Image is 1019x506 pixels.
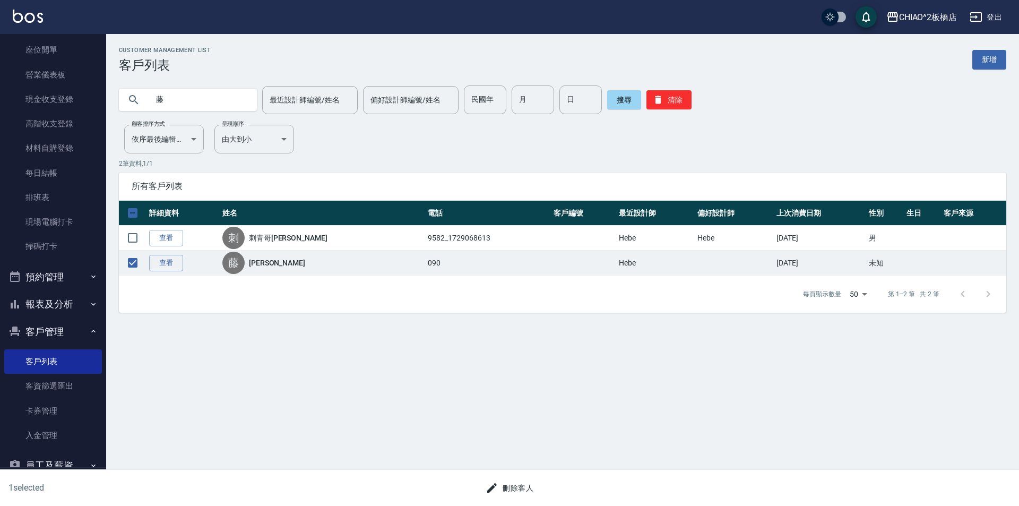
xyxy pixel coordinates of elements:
[146,201,220,226] th: 詳細資料
[214,125,294,153] div: 由大到小
[4,185,102,210] a: 排班表
[803,289,841,299] p: 每頁顯示數量
[119,159,1006,168] p: 2 筆資料, 1 / 1
[13,10,43,23] img: Logo
[941,201,1006,226] th: 客戶來源
[4,452,102,479] button: 員工及薪資
[4,263,102,291] button: 預約管理
[425,251,551,276] td: 090
[551,201,616,226] th: 客戶編號
[220,201,426,226] th: 姓名
[4,63,102,87] a: 營業儀表板
[249,233,327,243] a: 刺青哥[PERSON_NAME]
[882,6,962,28] button: CHIAO^2板橋店
[149,255,183,271] a: 查看
[4,161,102,185] a: 每日結帳
[646,90,692,109] button: 清除
[866,226,904,251] td: 男
[149,230,183,246] a: 查看
[774,201,866,226] th: 上次消費日期
[4,112,102,136] a: 高階收支登錄
[4,234,102,259] a: 掃碼打卡
[888,289,939,299] p: 第 1–2 筆 共 2 筆
[774,251,866,276] td: [DATE]
[4,399,102,423] a: 卡券管理
[904,201,942,226] th: 生日
[4,136,102,160] a: 材料自購登錄
[119,58,211,73] h3: 客戶列表
[866,251,904,276] td: 未知
[119,47,211,54] h2: Customer Management List
[972,50,1006,70] a: 新增
[845,280,871,308] div: 50
[132,120,165,128] label: 顧客排序方式
[124,125,204,153] div: 依序最後編輯時間
[8,481,253,494] h6: 1 selected
[965,7,1006,27] button: 登出
[695,201,774,226] th: 偏好設計師
[616,201,695,226] th: 最近設計師
[4,210,102,234] a: 現場電腦打卡
[425,226,551,251] td: 9582_1729068613
[866,201,904,226] th: 性別
[4,423,102,448] a: 入金管理
[249,258,305,268] a: [PERSON_NAME]
[132,181,994,192] span: 所有客戶列表
[222,252,245,274] div: 藤
[607,90,641,109] button: 搜尋
[899,11,957,24] div: CHIAO^2板橋店
[425,201,551,226] th: 電話
[149,85,248,114] input: 搜尋關鍵字
[616,251,695,276] td: Hebe
[4,290,102,318] button: 報表及分析
[222,227,245,249] div: 刺
[856,6,877,28] button: save
[695,226,774,251] td: Hebe
[222,120,244,128] label: 呈現順序
[4,38,102,62] a: 座位開單
[4,318,102,346] button: 客戶管理
[774,226,866,251] td: [DATE]
[4,349,102,374] a: 客戶列表
[481,478,538,498] button: 刪除客人
[4,87,102,112] a: 現金收支登錄
[616,226,695,251] td: Hebe
[4,374,102,398] a: 客資篩選匯出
